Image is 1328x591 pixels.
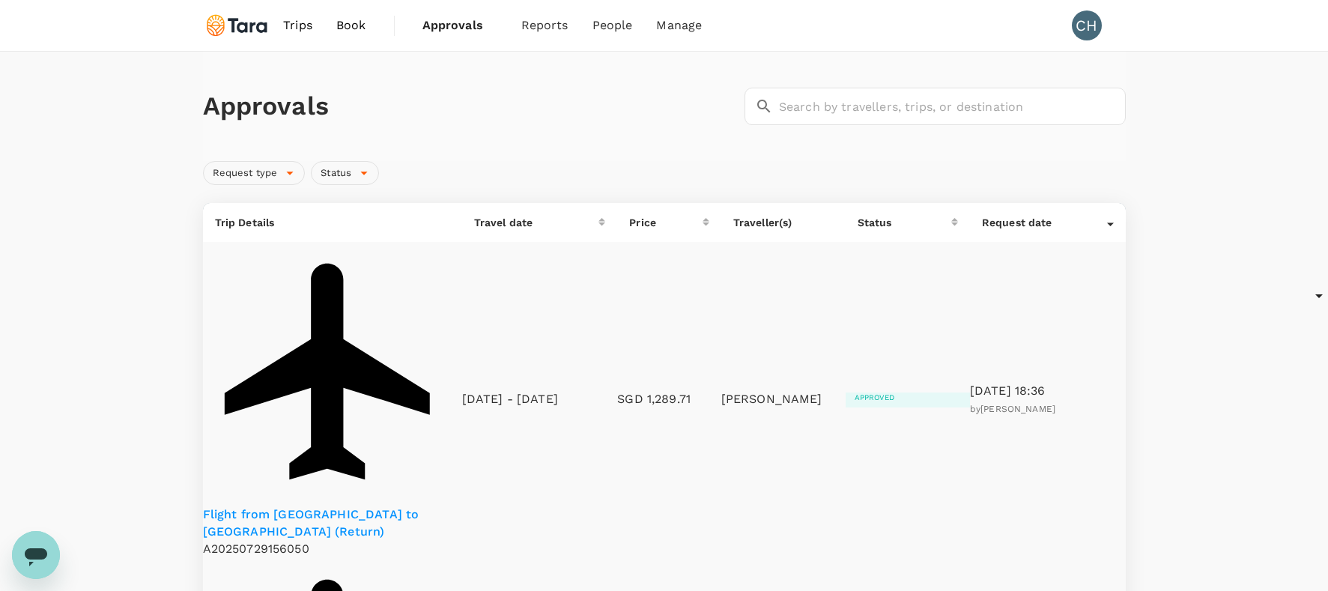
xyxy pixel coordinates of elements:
[203,506,462,541] a: Flight from [GEOGRAPHIC_DATA] to [GEOGRAPHIC_DATA] (Return)
[204,166,287,181] span: Request type
[336,16,366,34] span: Book
[617,391,721,408] p: SGD 1,289.71
[970,383,1126,400] p: [DATE] 18:36
[779,88,1126,125] input: Search by travellers, trips, or destination
[422,16,497,34] span: Approvals
[215,215,450,230] p: Trip Details
[980,404,1055,414] span: [PERSON_NAME]
[629,215,702,230] div: Price
[721,391,846,408] p: [PERSON_NAME]
[203,9,272,42] img: Tara Climate Ltd
[521,16,569,34] span: Reports
[462,391,558,408] p: [DATE] - [DATE]
[970,404,1055,414] span: by
[203,161,306,185] div: Request type
[1072,10,1102,40] div: CH
[982,215,1107,230] div: Request date
[203,542,309,556] span: A20250729156050
[474,215,599,230] div: Travel date
[203,91,739,122] h1: Approvals
[733,215,834,230] p: Traveller(s)
[311,161,379,185] div: Status
[312,166,360,181] span: Status
[12,531,60,579] iframe: Button to launch messaging window
[858,215,951,230] div: Status
[283,16,312,34] span: Trips
[846,393,903,401] span: Approved
[592,16,633,34] span: People
[656,16,702,34] span: Manage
